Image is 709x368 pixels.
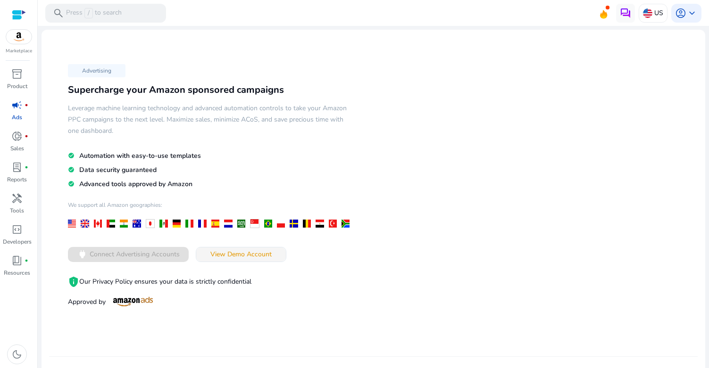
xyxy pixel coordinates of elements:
span: fiber_manual_record [25,165,28,169]
p: Ads [12,113,22,122]
p: Press to search [66,8,122,18]
p: Resources [4,269,30,277]
p: Tools [10,206,24,215]
span: account_circle [675,8,686,19]
img: amazon.svg [6,30,32,44]
span: lab_profile [11,162,23,173]
h4: We support all Amazon geographies: [68,201,355,216]
span: book_4 [11,255,23,266]
span: Data security guaranteed [79,165,157,174]
mat-icon: check_circle [68,166,75,174]
span: fiber_manual_record [25,134,28,138]
p: Developers [3,237,32,246]
span: Advanced tools approved by Amazon [79,180,192,188]
span: handyman [11,193,23,204]
img: us.svg [643,8,652,18]
span: campaign [11,99,23,111]
span: View Demo Account [210,249,272,259]
p: Approved by [68,297,355,307]
h5: Leverage machine learning technology and advanced automation controls to take your Amazon PPC cam... [68,103,355,137]
span: fiber_manual_record [25,103,28,107]
span: Automation with easy-to-use templates [79,151,201,160]
span: keyboard_arrow_down [686,8,698,19]
h3: Supercharge your Amazon sponsored campaigns [68,84,355,96]
span: code_blocks [11,224,23,235]
p: Reports [7,175,27,184]
button: View Demo Account [196,247,286,262]
p: Marketplace [6,48,32,55]
span: search [53,8,64,19]
span: donut_small [11,131,23,142]
p: Advertising [68,64,125,77]
span: dark_mode [11,349,23,360]
span: inventory_2 [11,68,23,80]
mat-icon: check_circle [68,180,75,188]
p: US [654,5,663,21]
mat-icon: privacy_tip [68,276,79,287]
span: / [84,8,93,18]
mat-icon: check_circle [68,152,75,160]
p: Sales [10,144,24,153]
p: Our Privacy Policy ensures your data is strictly confidential [68,276,355,287]
span: fiber_manual_record [25,259,28,262]
p: Product [7,82,27,90]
